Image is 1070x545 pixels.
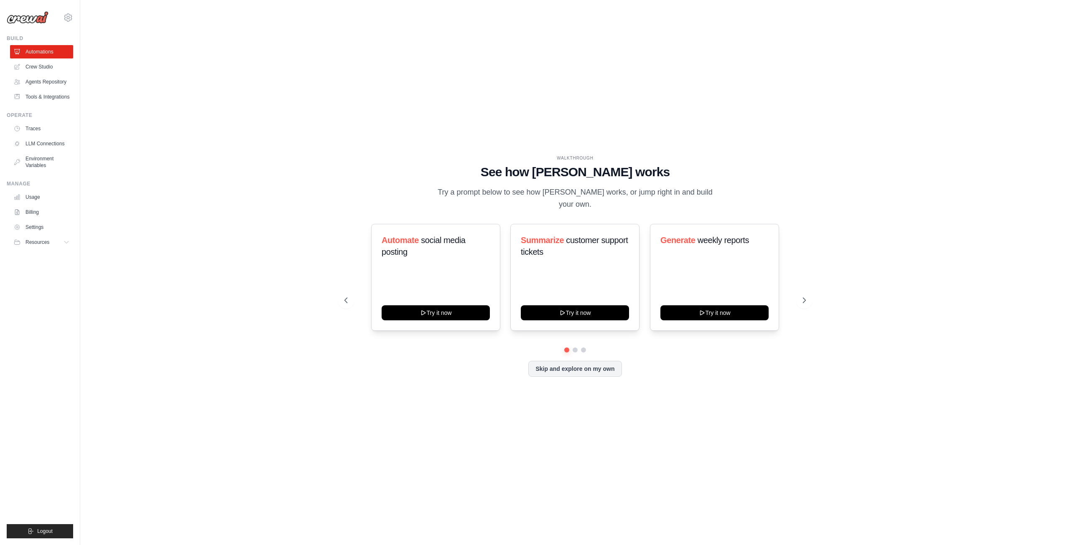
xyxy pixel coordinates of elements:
[10,137,73,150] a: LLM Connections
[435,186,716,211] p: Try a prompt below to see how [PERSON_NAME] works, or jump right in and build your own.
[7,11,48,24] img: Logo
[344,155,806,161] div: WALKTHROUGH
[10,152,73,172] a: Environment Variables
[10,205,73,219] a: Billing
[382,236,419,245] span: Automate
[521,236,564,245] span: Summarize
[1028,505,1070,545] iframe: Chat Widget
[10,122,73,135] a: Traces
[10,90,73,104] a: Tools & Integrations
[10,60,73,74] a: Crew Studio
[521,236,628,256] span: customer support tickets
[37,528,53,535] span: Logout
[10,221,73,234] a: Settings
[528,361,622,377] button: Skip and explore on my own
[382,305,490,320] button: Try it now
[7,524,73,538] button: Logout
[25,239,49,246] span: Resources
[7,112,73,119] div: Operate
[10,190,73,204] a: Usage
[10,236,73,249] button: Resources
[382,236,466,256] span: social media posting
[10,75,73,89] a: Agents Repository
[660,236,695,245] span: Generate
[7,180,73,187] div: Manage
[521,305,629,320] button: Try it now
[660,305,769,320] button: Try it now
[697,236,749,245] span: weekly reports
[10,45,73,58] a: Automations
[7,35,73,42] div: Build
[344,165,806,180] h1: See how [PERSON_NAME] works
